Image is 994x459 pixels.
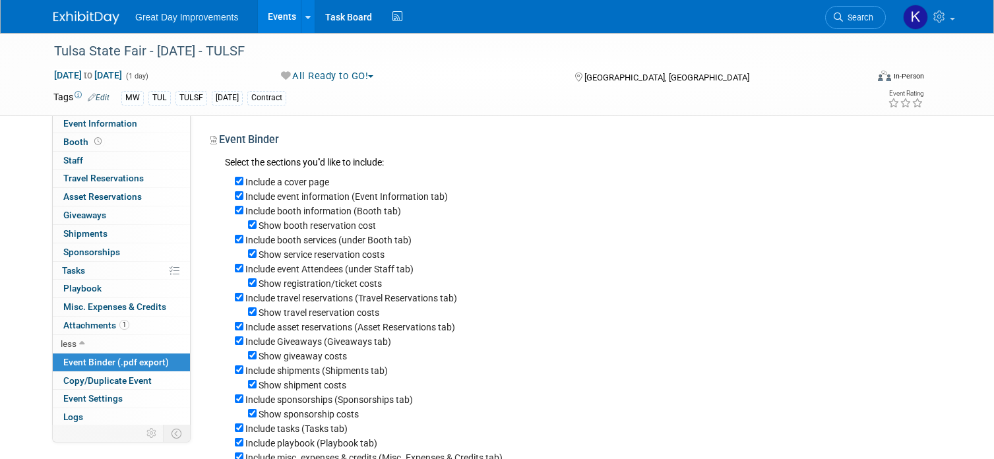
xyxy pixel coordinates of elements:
td: Personalize Event Tab Strip [140,425,164,442]
div: Event Rating [888,90,923,97]
a: Event Binder (.pdf export) [53,353,190,371]
div: Event Format [795,69,924,88]
label: Include event Attendees (under Staff tab) [245,264,414,274]
label: Include sponsorships (Sponsorships tab) [245,394,413,405]
span: Travel Reservations [63,173,144,183]
div: Event Binder [210,133,931,152]
label: Show service reservation costs [259,249,385,260]
span: Asset Reservations [63,191,142,202]
a: Tasks [53,262,190,280]
label: Show sponsorship costs [259,409,359,419]
div: [DATE] [212,91,243,105]
span: less [61,338,77,349]
td: Tags [53,90,109,106]
span: Booth [63,137,104,147]
label: Show booth reservation cost [259,220,376,231]
a: Staff [53,152,190,169]
a: Giveaways [53,206,190,224]
td: Toggle Event Tabs [164,425,191,442]
a: Travel Reservations [53,169,190,187]
a: Search [825,6,886,29]
img: ExhibitDay [53,11,119,24]
label: Include booth services (under Booth tab) [245,235,412,245]
div: Tulsa State Fair - [DATE] - TULSF [49,40,850,63]
label: Include playbook (Playbook tab) [245,438,377,448]
label: Include booth information (Booth tab) [245,206,401,216]
label: Show registration/ticket costs [259,278,382,289]
div: TUL [148,91,171,105]
span: 1 [119,320,129,330]
div: MW [121,91,144,105]
a: Misc. Expenses & Credits [53,298,190,316]
label: Include travel reservations (Travel Reservations tab) [245,293,457,303]
a: Attachments1 [53,317,190,334]
label: Include event information (Event Information tab) [245,191,448,202]
div: Contract [247,91,286,105]
span: Copy/Duplicate Event [63,375,152,386]
span: Event Binder (.pdf export) [63,357,169,367]
label: Include a cover page [245,177,329,187]
div: In-Person [893,71,924,81]
label: Include asset reservations (Asset Reservations tab) [245,322,455,332]
span: Booth not reserved yet [92,137,104,146]
img: Kurenia Barnes [903,5,928,30]
span: Attachments [63,320,129,330]
a: Booth [53,133,190,151]
span: Logs [63,412,83,422]
span: [DATE] [DATE] [53,69,123,81]
span: Staff [63,155,83,166]
a: Event Information [53,115,190,133]
span: [GEOGRAPHIC_DATA], [GEOGRAPHIC_DATA] [584,73,749,82]
span: Giveaways [63,210,106,220]
span: Great Day Improvements [135,12,238,22]
span: Search [843,13,873,22]
label: Include shipments (Shipments tab) [245,365,388,376]
label: Show shipment costs [259,380,346,390]
a: Asset Reservations [53,188,190,206]
span: Sponsorships [63,247,120,257]
span: Misc. Expenses & Credits [63,301,166,312]
span: to [82,70,94,80]
a: Edit [88,93,109,102]
a: Shipments [53,225,190,243]
span: Playbook [63,283,102,293]
label: Include Giveaways (Giveaways tab) [245,336,391,347]
span: (1 day) [125,72,148,80]
button: All Ready to GO! [276,69,379,83]
span: Tasks [62,265,85,276]
img: Format-Inperson.png [878,71,891,81]
a: Event Settings [53,390,190,408]
span: Shipments [63,228,108,239]
span: Event Settings [63,393,123,404]
a: Playbook [53,280,190,297]
label: Include tasks (Tasks tab) [245,423,348,434]
a: less [53,335,190,353]
div: Select the sections you''d like to include: [225,156,931,171]
a: Copy/Duplicate Event [53,372,190,390]
a: Logs [53,408,190,426]
a: Sponsorships [53,243,190,261]
label: Show travel reservation costs [259,307,379,318]
label: Show giveaway costs [259,351,347,361]
div: TULSF [175,91,207,105]
span: Event Information [63,118,137,129]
